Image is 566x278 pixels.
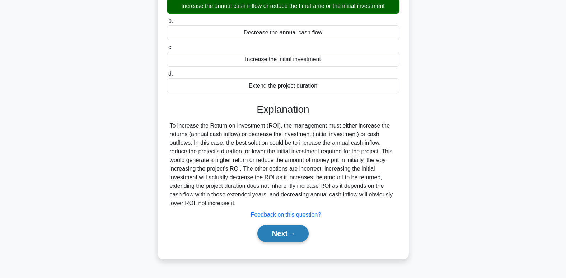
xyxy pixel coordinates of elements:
span: d. [168,71,173,77]
a: Feedback on this question? [251,212,321,218]
div: Increase the initial investment [167,52,399,67]
h3: Explanation [171,103,395,116]
span: b. [168,18,173,24]
div: To increase the Return on Investment (ROI), the management must either increase the returns (annu... [170,121,397,208]
button: Next [257,225,309,242]
div: Decrease the annual cash flow [167,25,399,40]
span: c. [168,44,173,50]
div: Extend the project duration [167,78,399,93]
